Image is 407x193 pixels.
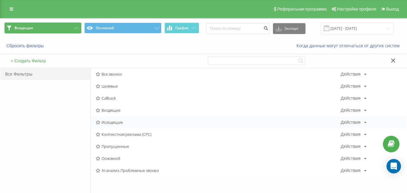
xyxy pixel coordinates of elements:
span: AI-анализ. Проблемные звонки [96,168,341,173]
button: Входящие [5,23,81,33]
div: Open Intercom Messenger [387,159,401,173]
div: Действия [341,72,361,76]
span: Входящие [14,26,33,30]
span: Входящие [96,108,341,112]
span: Исходящие [96,120,341,124]
span: График [175,26,189,30]
button: Экспорт [273,23,305,34]
span: Реферальная программа [277,7,327,11]
div: Все Фильтры [0,68,91,80]
span: Все звонки [96,72,341,76]
button: Основной [84,23,161,33]
div: Действия [341,156,361,160]
span: Основной [96,156,341,160]
span: Настройки профиля [337,7,376,11]
span: Целевые [96,84,341,88]
button: График [164,23,199,33]
span: Пропущенные [96,144,341,148]
input: Поиск по номеру [206,23,270,34]
div: Действия [341,132,361,136]
div: Действия [341,120,361,124]
div: Действия [341,144,361,148]
div: Действия [341,84,361,88]
a: Когда данные могут отличаться от других систем [296,43,402,48]
span: Контекстная реклама (CPC) [96,132,341,136]
div: Действия [341,96,361,100]
div: Действия [341,108,361,112]
span: Выход [386,7,399,11]
span: Callback [96,96,341,100]
div: Действия [341,168,361,173]
button: + Создать Фильтр [9,58,48,64]
button: Закрыть [389,58,398,64]
button: Сбросить фильтры [5,43,47,48]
